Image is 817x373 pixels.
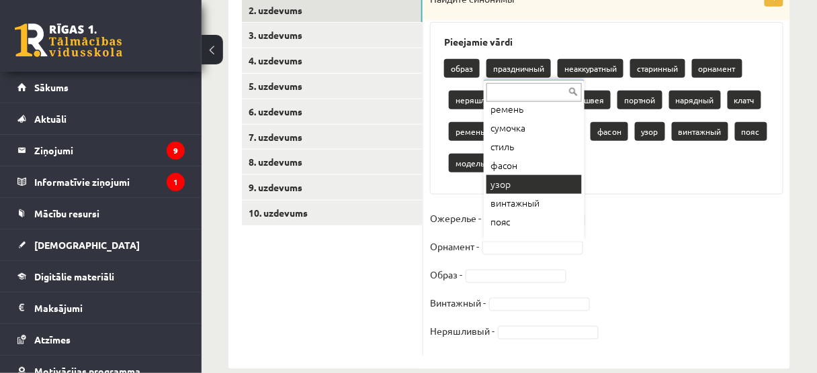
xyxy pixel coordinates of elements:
div: узор [486,175,582,194]
div: сумочка [486,119,582,138]
div: стиль [486,138,582,156]
div: модель [486,231,582,250]
div: фасон [486,156,582,175]
div: пояс [486,213,582,231]
div: винтажный [486,194,582,213]
div: ремень [486,100,582,119]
